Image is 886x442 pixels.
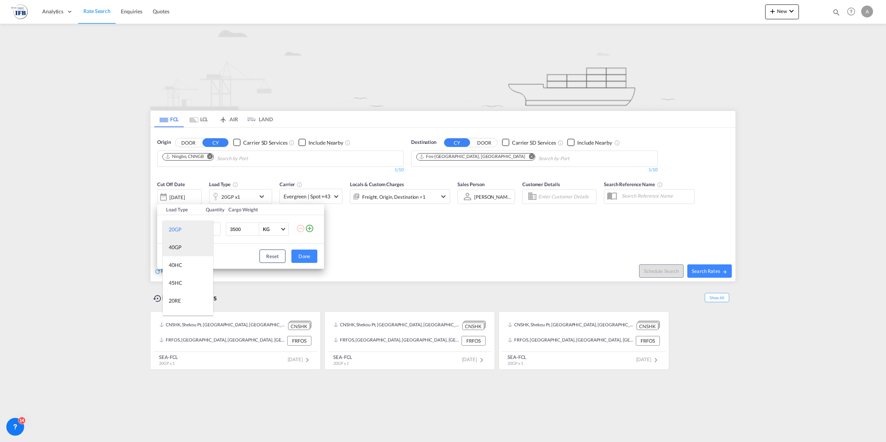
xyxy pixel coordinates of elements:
[169,279,182,287] div: 45HC
[169,297,181,304] div: 20RE
[169,261,182,269] div: 40HC
[169,315,181,322] div: 40RE
[169,226,182,233] div: 20GP
[169,244,182,251] div: 40GP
